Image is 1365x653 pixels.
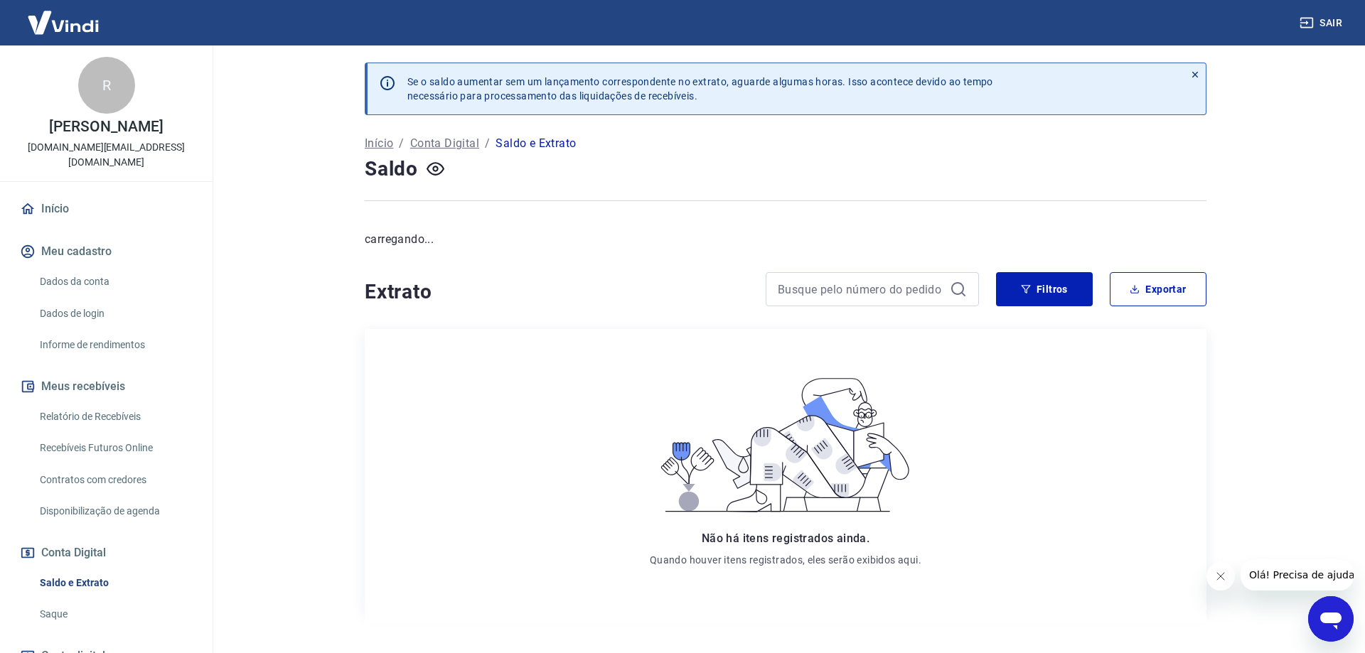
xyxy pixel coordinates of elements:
button: Filtros [996,272,1093,306]
a: Disponibilização de agenda [34,497,196,526]
p: [PERSON_NAME] [49,119,163,134]
button: Sair [1297,10,1348,36]
p: Se o saldo aumentar sem um lançamento correspondente no extrato, aguarde algumas horas. Isso acon... [407,75,993,103]
p: Saldo e Extrato [496,135,576,152]
div: R [78,57,135,114]
p: carregando... [365,231,1206,248]
iframe: Mensagem da empresa [1241,559,1354,590]
a: Recebíveis Futuros Online [34,433,196,463]
p: Quando houver itens registrados, eles serão exibidos aqui. [650,553,921,567]
a: Relatório de Recebíveis [34,402,196,431]
a: Conta Digital [410,135,479,152]
button: Meus recebíveis [17,371,196,402]
h4: Extrato [365,278,749,306]
p: [DOMAIN_NAME][EMAIL_ADDRESS][DOMAIN_NAME] [11,140,201,170]
button: Meu cadastro [17,236,196,267]
a: Saque [34,600,196,629]
p: / [485,135,490,152]
span: Olá! Precisa de ajuda? [9,10,119,21]
a: Dados de login [34,299,196,328]
iframe: Fechar mensagem [1206,562,1235,590]
input: Busque pelo número do pedido [778,279,944,300]
a: Contratos com credores [34,465,196,495]
a: Informe de rendimentos [34,330,196,360]
p: / [399,135,404,152]
iframe: Botão para abrir a janela de mensagens [1308,596,1354,642]
button: Conta Digital [17,537,196,568]
a: Dados da conta [34,267,196,296]
span: Não há itens registrados ainda. [702,531,869,545]
img: Vindi [17,1,109,44]
button: Exportar [1110,272,1206,306]
a: Início [17,193,196,225]
a: Saldo e Extrato [34,568,196,598]
a: Início [365,135,393,152]
h4: Saldo [365,155,418,183]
